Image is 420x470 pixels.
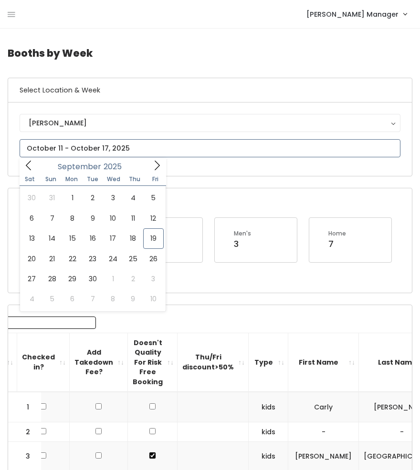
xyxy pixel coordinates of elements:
span: September 9, 2025 [83,208,103,228]
span: September 5, 2025 [143,188,163,208]
td: - [288,422,359,442]
th: Doesn't Quality For Risk Free Booking : activate to sort column ascending [128,333,178,392]
span: September 21, 2025 [42,249,62,269]
span: October 2, 2025 [123,269,143,289]
span: October 1, 2025 [103,269,123,289]
th: Type: activate to sort column ascending [249,333,288,392]
span: September 24, 2025 [103,249,123,269]
span: October 6, 2025 [63,289,83,309]
input: October 11 - October 17, 2025 [20,139,400,157]
span: September [58,163,101,171]
span: October 10, 2025 [143,289,163,309]
span: September 17, 2025 [103,228,123,248]
span: September 16, 2025 [83,228,103,248]
div: Men's [234,229,251,238]
span: September 4, 2025 [123,188,143,208]
span: Thu [124,176,145,182]
div: 3 [234,238,251,250]
td: Carly [288,392,359,422]
span: September 28, 2025 [42,269,62,289]
span: September 13, 2025 [22,228,42,248]
h6: Select Location & Week [8,78,412,102]
span: October 9, 2025 [123,289,143,309]
span: September 6, 2025 [22,208,42,228]
td: kids [249,422,288,442]
span: September 23, 2025 [83,249,103,269]
span: September 11, 2025 [123,208,143,228]
span: September 2, 2025 [83,188,103,208]
td: 2 [8,422,42,442]
span: October 4, 2025 [22,289,42,309]
span: September 27, 2025 [22,269,42,289]
div: Home [328,229,346,238]
span: Sun [41,176,62,182]
input: Year [101,161,130,173]
h4: Booths by Week [8,40,412,66]
span: September 18, 2025 [123,228,143,248]
td: kids [249,392,288,422]
span: Sat [20,176,41,182]
span: October 8, 2025 [103,289,123,309]
span: September 19, 2025 [143,228,163,248]
span: October 5, 2025 [42,289,62,309]
span: August 30, 2025 [22,188,42,208]
div: [PERSON_NAME] [29,118,391,128]
span: September 3, 2025 [103,188,123,208]
span: September 12, 2025 [143,208,163,228]
span: Tue [82,176,103,182]
span: September 15, 2025 [63,228,83,248]
span: Mon [61,176,82,182]
th: Checked in?: activate to sort column ascending [17,333,70,392]
span: October 3, 2025 [143,269,163,289]
td: 1 [8,392,42,422]
span: September 25, 2025 [123,249,143,269]
th: First Name: activate to sort column ascending [288,333,359,392]
th: Thu/Fri discount&gt;50%: activate to sort column ascending [178,333,249,392]
th: Add Takedown Fee?: activate to sort column ascending [70,333,128,392]
span: August 31, 2025 [42,188,62,208]
span: September 22, 2025 [63,249,83,269]
span: September 1, 2025 [63,188,83,208]
span: [PERSON_NAME] Manager [306,9,399,20]
span: Fri [145,176,166,182]
span: Wed [103,176,124,182]
a: [PERSON_NAME] Manager [297,4,416,24]
span: October 7, 2025 [83,289,103,309]
div: 7 [328,238,346,250]
button: [PERSON_NAME] [20,114,400,132]
span: September 8, 2025 [63,208,83,228]
span: September 20, 2025 [22,249,42,269]
span: September 29, 2025 [63,269,83,289]
span: September 30, 2025 [83,269,103,289]
span: September 14, 2025 [42,228,62,248]
span: September 7, 2025 [42,208,62,228]
span: September 26, 2025 [143,249,163,269]
span: September 10, 2025 [103,208,123,228]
